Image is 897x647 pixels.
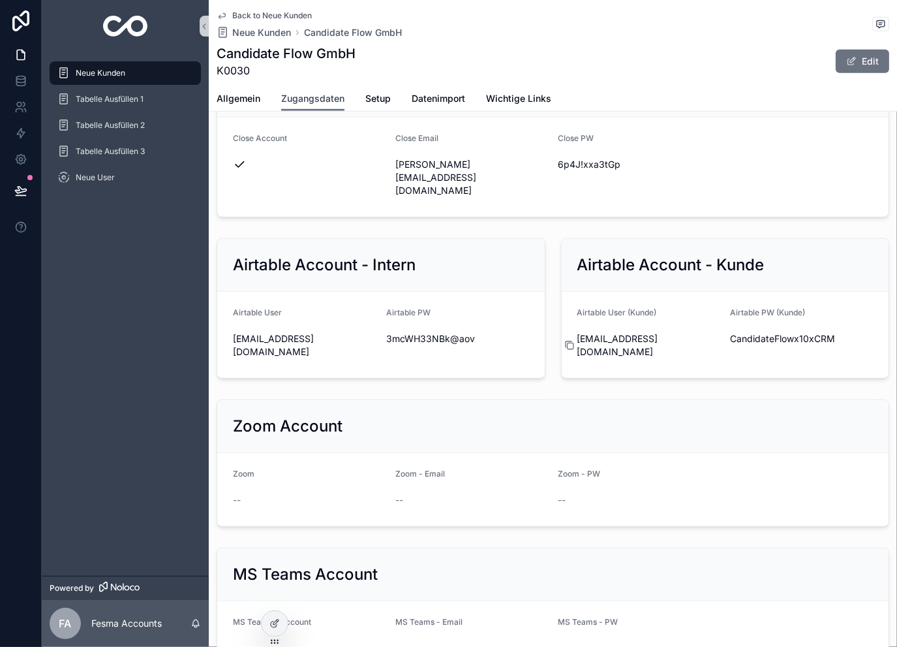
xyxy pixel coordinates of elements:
a: Tabelle Ausfüllen 1 [50,87,201,111]
a: Neue Kunden [217,26,291,39]
span: Airtable User [233,308,282,317]
h1: Candidate Flow GmbH [217,44,356,63]
span: [EMAIL_ADDRESS][DOMAIN_NAME] [577,332,720,358]
a: Back to Neue Kunden [217,10,312,21]
span: Tabelle Ausfüllen 3 [76,146,145,157]
img: App logo [103,16,148,37]
span: Zoom - PW [558,469,601,479]
span: CandidateFlowx10xCRM [730,332,873,345]
a: Setup [365,87,391,113]
a: Allgemein [217,87,260,113]
span: [EMAIL_ADDRESS][DOMAIN_NAME] [233,332,376,358]
span: Zoom - Email [395,469,445,479]
span: Close Email [395,133,438,143]
span: Allgemein [217,92,260,105]
a: Datenimport [412,87,465,113]
a: Powered by [42,576,209,600]
span: [PERSON_NAME][EMAIL_ADDRESS][DOMAIN_NAME] [395,158,547,197]
span: Neue Kunden [232,26,291,39]
div: scrollable content [42,52,209,206]
span: 6p4J!xxa3tGp [558,158,710,171]
a: Tabelle Ausfüllen 3 [50,140,201,163]
a: Neue Kunden [50,61,201,85]
h2: Airtable Account - Intern [233,255,416,276]
h2: Airtable Account - Kunde [577,255,765,276]
span: -- [395,494,403,507]
span: Back to Neue Kunden [232,10,312,21]
a: Tabelle Ausfüllen 2 [50,114,201,137]
span: FA [59,616,72,631]
span: Powered by [50,583,94,593]
h2: MS Teams Account [233,564,378,585]
a: Neue User [50,166,201,189]
p: Fesma Accounts [91,617,162,630]
span: K0030 [217,63,356,78]
span: Tabelle Ausfüllen 2 [76,120,145,131]
span: Zoom [233,469,254,479]
span: Tabelle Ausfüllen 1 [76,94,144,104]
span: Neue User [76,172,115,183]
span: Airtable PW (Kunde) [730,308,805,317]
span: Zugangsdaten [281,92,344,105]
button: Edit [836,50,889,73]
span: Airtable PW [386,308,431,317]
a: Zugangsdaten [281,87,344,112]
span: Airtable User (Kunde) [577,308,657,317]
h2: Zoom Account [233,416,342,437]
span: Close PW [558,133,594,143]
a: Candidate Flow GmbH [304,26,402,39]
span: -- [558,494,566,507]
span: Datenimport [412,92,465,105]
span: Wichtige Links [486,92,551,105]
span: Neue Kunden [76,68,125,78]
span: MS Teams - PW [558,617,618,627]
span: Setup [365,92,391,105]
span: MS Teams - Account [233,617,311,627]
span: 3mcWH33NBk@aov [386,332,529,345]
span: MS Teams - Email [395,617,463,627]
span: Close Account [233,133,287,143]
span: -- [233,494,241,507]
a: Wichtige Links [486,87,551,113]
